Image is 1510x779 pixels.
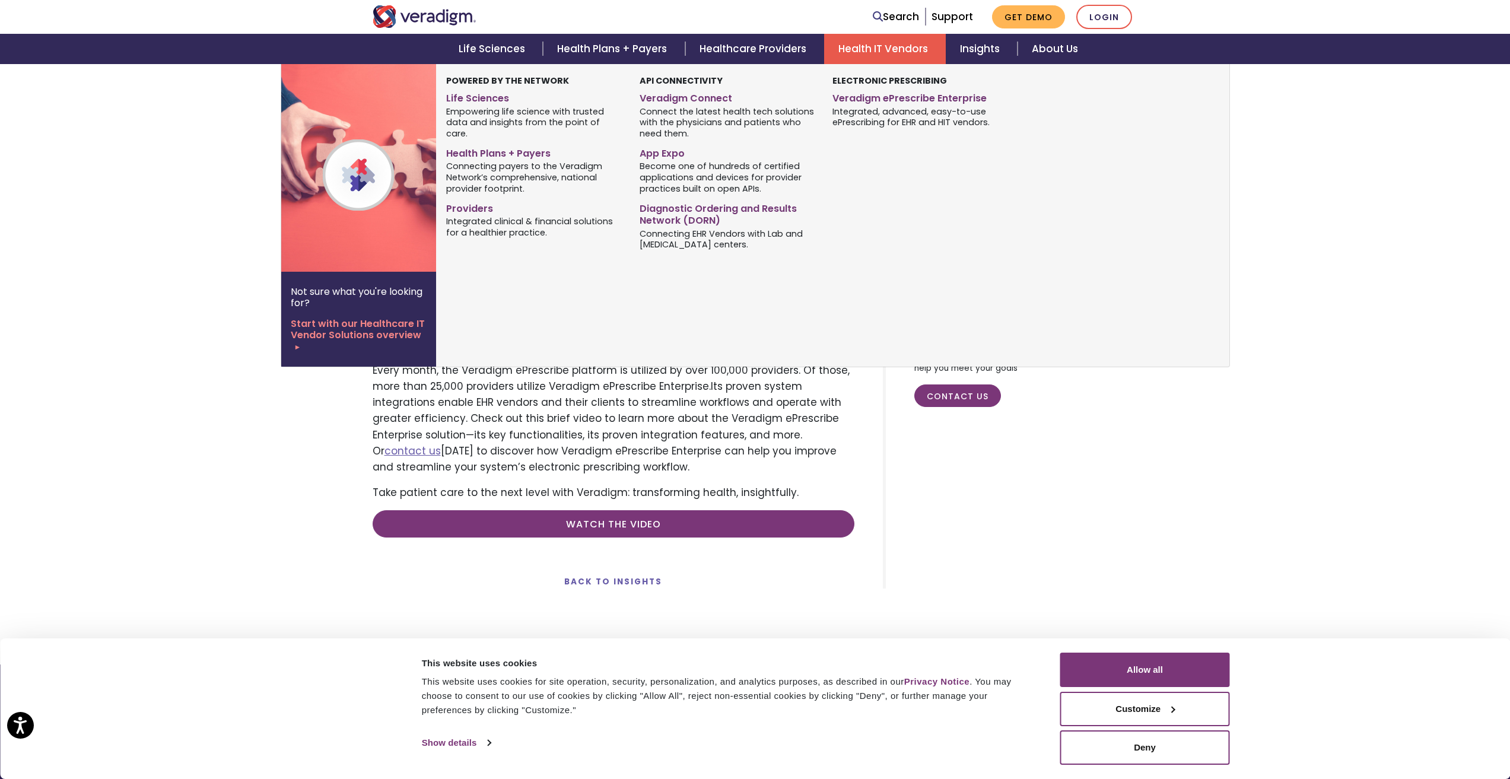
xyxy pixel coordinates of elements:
strong: Powered by the Network [446,75,569,87]
a: Get Demo [992,5,1065,28]
a: Diagnostic Ordering and Results Network (DORN) [640,198,815,228]
strong: Electronic Prescribing [832,75,947,87]
a: About Us [1018,34,1092,64]
button: Customize [1060,692,1230,726]
a: Watch the video [373,510,854,538]
p: Veradigm has been a trusted source for e-prescribing tools for more than two decades. Every month... [373,346,854,476]
a: Support [932,9,973,24]
a: Healthcare Providers [685,34,824,64]
a: Life Sciences [446,88,621,105]
span: Become one of hundreds of certified applications and devices for provider practices built on open... [640,160,815,195]
div: This website uses cookies for site operation, security, personalization, and analytics purposes, ... [422,675,1034,717]
span: Connect the latest health tech solutions with the physicians and patients who need them. [640,105,815,139]
a: Search [873,9,919,25]
p: Take patient care to the next level with Veradigm: transforming health, insightfully. [373,485,854,501]
p: Not sure what you're looking for? [291,286,427,309]
strong: API Connectivity [640,75,723,87]
a: Health Plans + Payers [543,34,685,64]
a: Show details [422,734,491,752]
span: Integrated clinical & financial solutions for a healthier practice. [446,215,621,238]
a: Insights [946,34,1018,64]
a: Login [1076,5,1132,29]
img: Veradigm Network [281,64,472,272]
a: Contact Us [914,384,1001,408]
span: Integrated, advanced, easy-to-use ePrescribing for EHR and HIT vendors. [832,105,1007,128]
a: Veradigm ePrescribe Enterprise [832,88,1007,105]
span: Connecting payers to the Veradigm Network’s comprehensive, national provider footprint. [446,160,621,195]
a: Providers [446,198,621,215]
span: Connecting EHR Vendors with Lab and [MEDICAL_DATA] centers. [640,227,815,250]
a: Back to Insights [564,576,662,587]
a: Veradigm Connect [640,88,815,105]
div: This website uses cookies [422,656,1034,670]
a: App Expo [640,143,815,160]
button: Deny [1060,730,1230,765]
img: Veradigm logo [373,5,476,28]
a: contact us [384,444,441,458]
a: Life Sciences [444,34,543,64]
a: Start with our Healthcare IT Vendor Solutions overview [291,318,427,352]
a: Health IT Vendors [824,34,946,64]
a: Privacy Notice [904,676,969,686]
button: Allow all [1060,653,1230,687]
iframe: Drift Chat Widget [1282,694,1496,765]
span: Empowering life science with trusted data and insights from the point of care. [446,105,621,139]
a: Health Plans + Payers [446,143,621,160]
